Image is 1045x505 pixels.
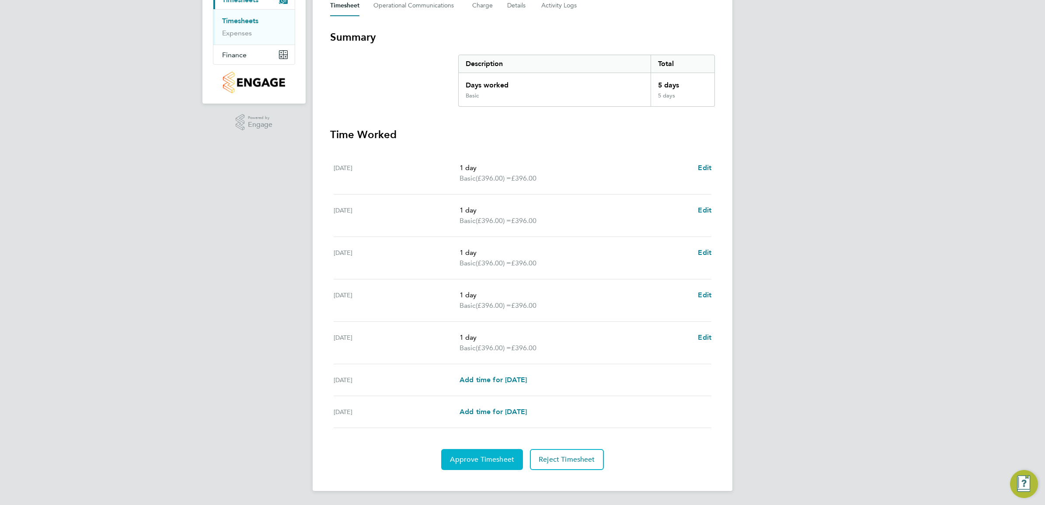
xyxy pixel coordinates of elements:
[698,291,711,299] span: Edit
[651,92,714,106] div: 5 days
[223,72,285,93] img: countryside-properties-logo-retina.png
[334,163,460,184] div: [DATE]
[334,407,460,417] div: [DATE]
[651,73,714,92] div: 5 days
[459,55,651,73] div: Description
[213,45,295,64] button: Finance
[460,290,691,300] p: 1 day
[530,449,604,470] button: Reject Timesheet
[698,163,711,173] a: Edit
[334,290,460,311] div: [DATE]
[460,300,476,311] span: Basic
[476,259,511,267] span: (£396.00) =
[330,30,715,44] h3: Summary
[460,163,691,173] p: 1 day
[476,174,511,182] span: (£396.00) =
[460,407,527,417] a: Add time for [DATE]
[651,55,714,73] div: Total
[330,30,715,470] section: Timesheet
[330,128,715,142] h3: Time Worked
[698,205,711,216] a: Edit
[460,258,476,268] span: Basic
[334,247,460,268] div: [DATE]
[476,301,511,310] span: (£396.00) =
[698,333,711,341] span: Edit
[698,206,711,214] span: Edit
[460,205,691,216] p: 1 day
[334,205,460,226] div: [DATE]
[248,114,272,122] span: Powered by
[450,455,514,464] span: Approve Timesheet
[460,247,691,258] p: 1 day
[460,376,527,384] span: Add time for [DATE]
[222,29,252,37] a: Expenses
[236,114,273,131] a: Powered byEngage
[248,121,272,129] span: Engage
[334,332,460,353] div: [DATE]
[460,332,691,343] p: 1 day
[698,332,711,343] a: Edit
[213,72,295,93] a: Go to home page
[213,9,295,45] div: Timesheets
[698,247,711,258] a: Edit
[1010,470,1038,498] button: Engage Resource Center
[466,92,479,99] div: Basic
[698,164,711,172] span: Edit
[511,174,536,182] span: £396.00
[511,301,536,310] span: £396.00
[460,216,476,226] span: Basic
[511,259,536,267] span: £396.00
[459,73,651,92] div: Days worked
[441,449,523,470] button: Approve Timesheet
[334,375,460,385] div: [DATE]
[460,407,527,416] span: Add time for [DATE]
[698,290,711,300] a: Edit
[476,216,511,225] span: (£396.00) =
[460,343,476,353] span: Basic
[511,344,536,352] span: £396.00
[460,375,527,385] a: Add time for [DATE]
[222,51,247,59] span: Finance
[698,248,711,257] span: Edit
[458,55,715,107] div: Summary
[511,216,536,225] span: £396.00
[222,17,258,25] a: Timesheets
[539,455,595,464] span: Reject Timesheet
[460,173,476,184] span: Basic
[476,344,511,352] span: (£396.00) =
